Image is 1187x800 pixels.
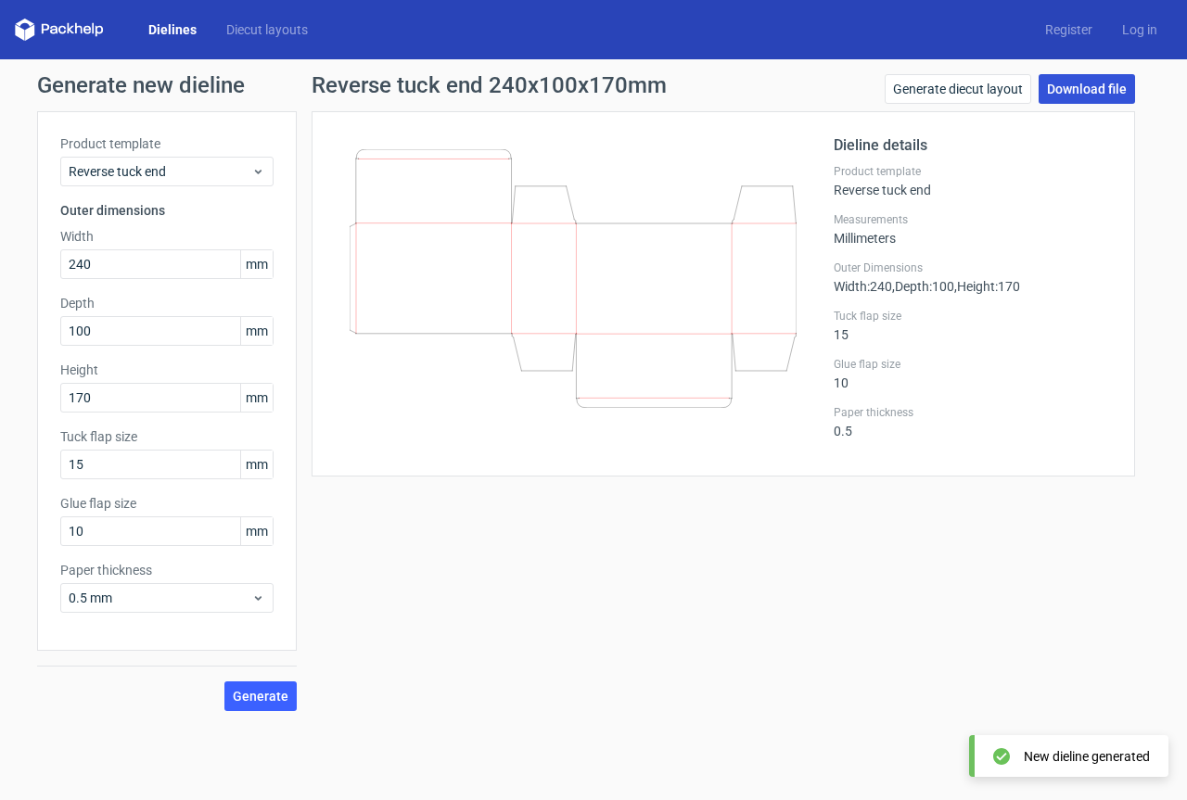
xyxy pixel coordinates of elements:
h1: Reverse tuck end 240x100x170mm [312,74,667,96]
label: Glue flap size [60,494,274,513]
label: Paper thickness [60,561,274,579]
span: , Height : 170 [954,279,1020,294]
label: Tuck flap size [60,427,274,446]
span: , Depth : 100 [892,279,954,294]
a: Dielines [134,20,211,39]
a: Generate diecut layout [885,74,1031,104]
div: 0.5 [834,405,1112,438]
span: mm [240,384,273,412]
span: Reverse tuck end [69,162,251,181]
div: Millimeters [834,212,1112,246]
a: Log in [1107,20,1172,39]
span: 0.5 mm [69,589,251,607]
span: mm [240,451,273,478]
div: Reverse tuck end [834,164,1112,197]
span: mm [240,250,273,278]
label: Glue flap size [834,357,1112,372]
label: Height [60,361,274,379]
label: Paper thickness [834,405,1112,420]
button: Generate [224,681,297,711]
h2: Dieline details [834,134,1112,157]
h3: Outer dimensions [60,201,274,220]
label: Width [60,227,274,246]
span: mm [240,317,273,345]
a: Diecut layouts [211,20,323,39]
label: Depth [60,294,274,312]
a: Register [1030,20,1107,39]
label: Tuck flap size [834,309,1112,324]
div: New dieline generated [1024,747,1150,766]
label: Product template [834,164,1112,179]
div: 15 [834,309,1112,342]
h1: Generate new dieline [37,74,1150,96]
label: Product template [60,134,274,153]
label: Measurements [834,212,1112,227]
span: Generate [233,690,288,703]
label: Outer Dimensions [834,260,1112,275]
span: Width : 240 [834,279,892,294]
div: 10 [834,357,1112,390]
a: Download file [1039,74,1135,104]
span: mm [240,517,273,545]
